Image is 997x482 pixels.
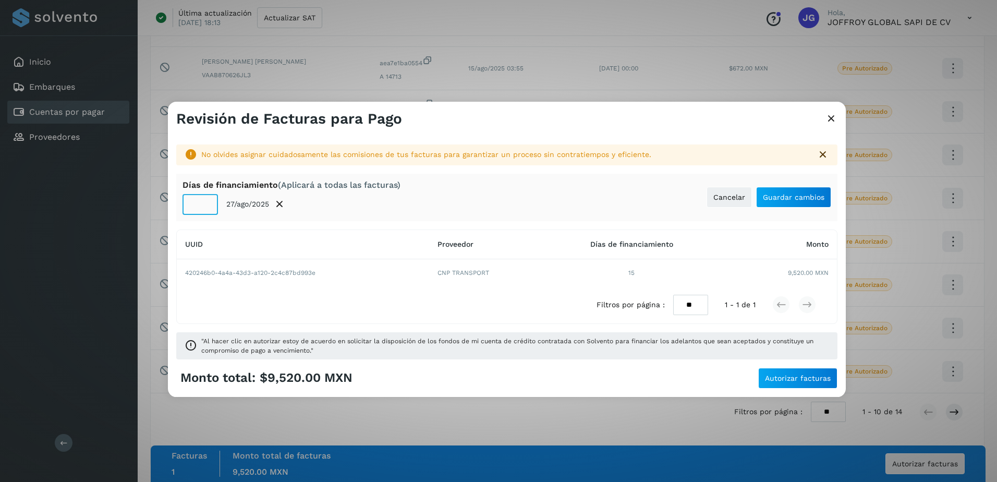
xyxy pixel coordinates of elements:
span: 9,520.00 MXN [788,268,829,278]
td: 15 [546,259,717,286]
div: Días de financiamiento [183,180,400,190]
span: Filtros por página : [597,299,665,310]
span: UUID [185,240,203,248]
p: 27/ago/2025 [226,200,269,209]
span: 1 - 1 de 1 [725,299,756,310]
td: CNP TRANSPORT [429,259,546,286]
span: Monto [806,240,829,248]
span: "Al hacer clic en autorizar estoy de acuerdo en solicitar la disposición de los fondos de mi cuen... [201,336,829,355]
span: (Aplicará a todas las facturas) [278,180,400,190]
span: Guardar cambios [763,194,824,201]
span: $9,520.00 MXN [260,370,352,385]
span: Cancelar [713,194,745,201]
td: 420246b0-4a4a-43d3-a120-2c4c87bd993e [177,259,429,286]
span: Días de financiamiento [590,240,673,248]
button: Autorizar facturas [758,368,837,389]
button: Cancelar [707,187,752,208]
div: No olvides asignar cuidadosamente las comisiones de tus facturas para garantizar un proceso sin c... [201,149,808,160]
h3: Revisión de Facturas para Pago [176,110,402,128]
span: Monto total: [180,370,256,385]
span: Autorizar facturas [765,375,831,382]
span: Proveedor [437,240,473,248]
button: Guardar cambios [756,187,831,208]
